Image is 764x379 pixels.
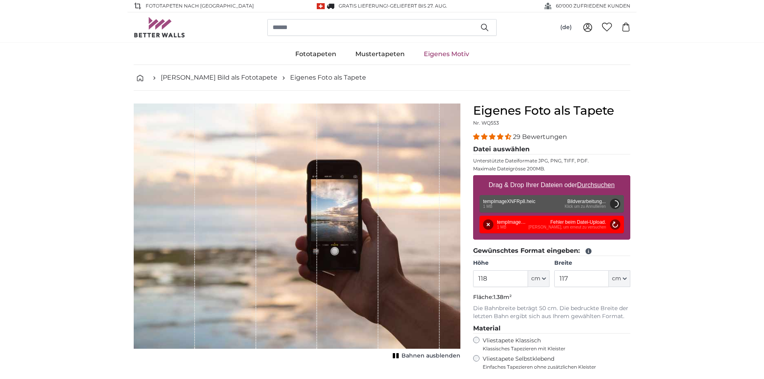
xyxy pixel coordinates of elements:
[286,44,346,64] a: Fototapeten
[473,104,630,118] h1: Eigenes Foto als Tapete
[390,350,460,361] button: Bahnen ausblenden
[346,44,414,64] a: Mustertapeten
[577,182,615,188] u: Durchsuchen
[473,293,630,301] p: Fläche:
[531,275,540,283] span: cm
[161,73,277,82] a: [PERSON_NAME] Bild als Fototapete
[473,145,630,154] legend: Datei auswählen
[554,259,630,267] label: Breite
[414,44,479,64] a: Eigenes Motiv
[339,3,388,9] span: GRATIS Lieferung!
[473,259,549,267] label: Höhe
[612,275,621,283] span: cm
[493,293,512,301] span: 1.38m²
[290,73,366,82] a: Eigenes Foto als Tapete
[317,3,325,9] img: Schweiz
[388,3,447,9] span: -
[473,133,513,141] span: 4.34 stars
[146,2,254,10] span: Fototapeten nach [GEOGRAPHIC_DATA]
[473,158,630,164] p: Unterstützte Dateiformate JPG, PNG, TIFF, PDF.
[556,2,630,10] span: 60'000 ZUFRIEDENE KUNDEN
[513,133,567,141] span: 29 Bewertungen
[473,305,630,320] p: Die Bahnbreite beträgt 50 cm. Die bedruckte Breite der letzten Bahn ergibt sich aus Ihrem gewählt...
[134,65,630,91] nav: breadcrumbs
[390,3,447,9] span: Geliefert bis 27. Aug.
[483,364,630,370] span: Einfaches Tapezieren ohne zusätzlichen Kleister
[483,337,624,352] label: Vliestapete Klassisch
[609,270,630,287] button: cm
[134,104,460,361] div: 1 of 1
[473,120,499,126] span: Nr. WQ553
[401,352,460,360] span: Bahnen ausblenden
[473,324,630,334] legend: Material
[473,166,630,172] p: Maximale Dateigrösse 200MB.
[554,20,578,35] button: (de)
[528,270,550,287] button: cm
[483,346,624,352] span: Klassisches Tapezieren mit Kleister
[134,17,185,37] img: Betterwalls
[483,355,630,370] label: Vliestapete Selbstklebend
[485,177,618,193] label: Drag & Drop Ihrer Dateien oder
[473,246,630,256] legend: Gewünschtes Format eingeben:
